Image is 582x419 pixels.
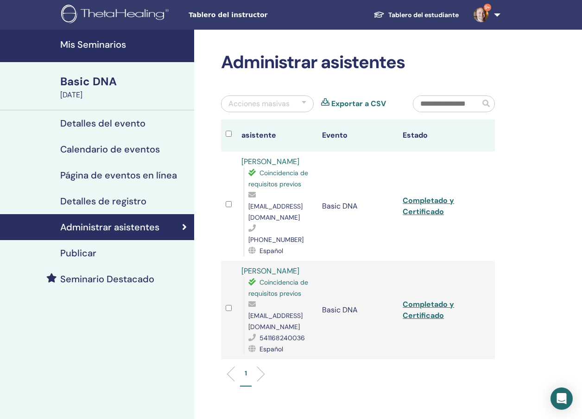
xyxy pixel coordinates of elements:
[259,334,305,342] span: 541168240036
[60,196,146,207] h4: Detalles de registro
[60,222,159,233] h4: Administrar asistentes
[550,387,573,410] div: Open Intercom Messenger
[484,4,491,11] span: 9+
[317,261,398,359] td: Basic DNA
[331,98,386,109] a: Exportar a CSV
[403,196,454,216] a: Completado y Certificado
[55,74,194,101] a: Basic DNA[DATE]
[60,248,96,259] h4: Publicar
[317,120,398,152] th: Evento
[60,39,189,50] h4: Mis Seminarios
[248,202,303,222] span: [EMAIL_ADDRESS][DOMAIN_NAME]
[403,299,454,320] a: Completado y Certificado
[373,11,385,19] img: graduation-cap-white.svg
[366,6,466,24] a: Tablero del estudiante
[241,266,299,276] a: [PERSON_NAME]
[237,120,317,152] th: asistente
[60,74,189,89] div: Basic DNA
[259,345,283,353] span: Español
[60,89,189,101] div: [DATE]
[398,120,479,152] th: Estado
[317,152,398,261] td: Basic DNA
[228,98,290,109] div: Acciones masivas
[474,7,488,22] img: default.jpg
[189,10,328,20] span: Tablero del instructor
[241,157,299,166] a: [PERSON_NAME]
[60,170,177,181] h4: Página de eventos en línea
[221,52,495,73] h2: Administrar asistentes
[60,144,160,155] h4: Calendario de eventos
[60,273,154,285] h4: Seminario Destacado
[248,169,308,188] span: Coincidencia de requisitos previos
[259,247,283,255] span: Español
[60,118,145,129] h4: Detalles del evento
[248,235,304,244] span: [PHONE_NUMBER]
[248,311,303,331] span: [EMAIL_ADDRESS][DOMAIN_NAME]
[248,278,308,298] span: Coincidencia de requisitos previos
[245,368,247,378] p: 1
[61,5,172,25] img: logo.png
